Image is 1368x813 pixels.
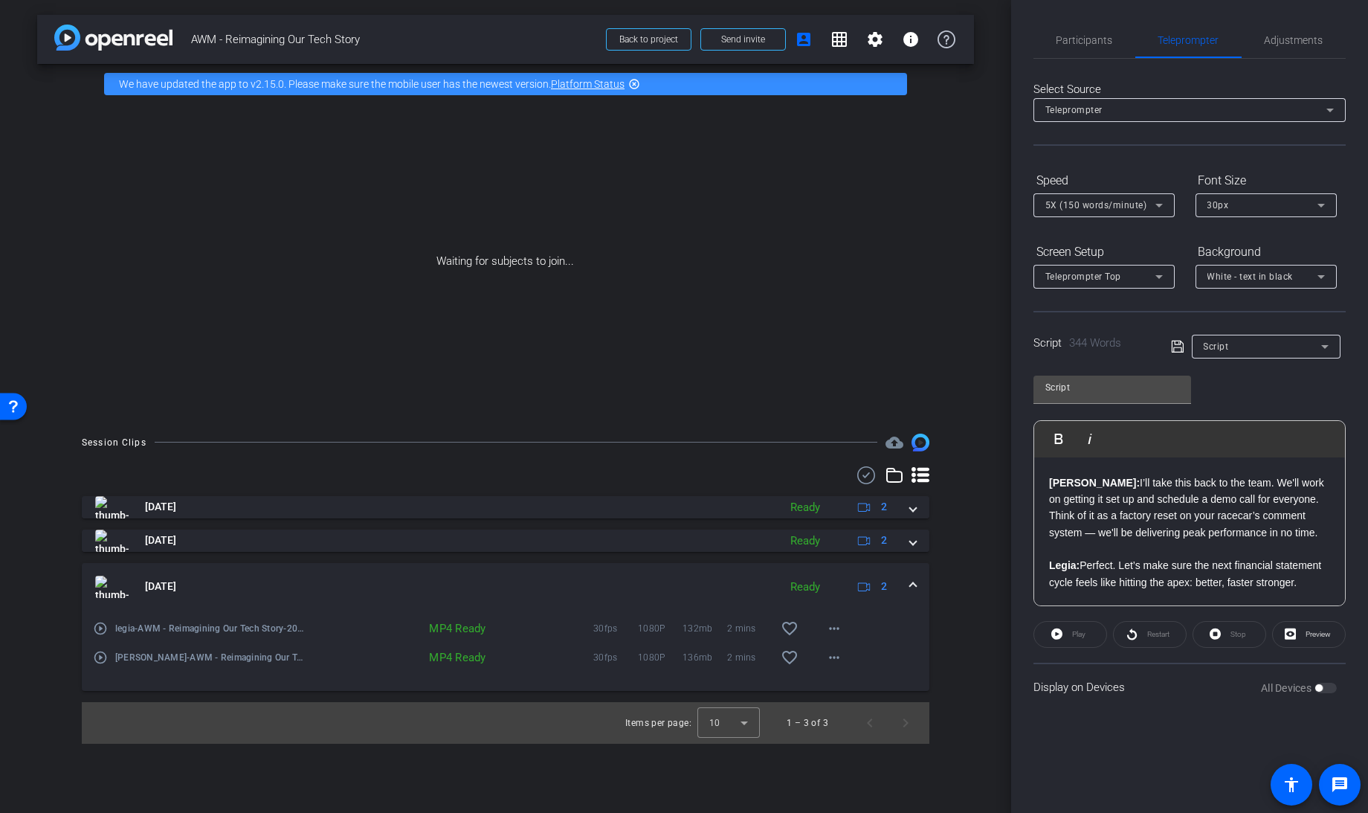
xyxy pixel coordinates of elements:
span: 30fps [593,650,638,665]
span: 2 [881,533,887,548]
div: Ready [783,499,827,516]
span: 30fps [593,621,638,636]
mat-icon: highlight_off [628,78,640,90]
mat-icon: play_circle_outline [93,650,108,665]
mat-icon: more_horiz [825,620,843,637]
p: I’ll take this back to the team. We'll work on getting it set up and schedule a demo call for eve... [1049,475,1330,542]
div: Ready [783,579,827,596]
span: AWM - Reimagining Our Tech Story [191,25,597,54]
div: Select Source [1033,81,1346,98]
mat-icon: play_circle_outline [93,621,108,636]
div: Script [1033,335,1150,352]
span: Send invite [721,33,765,45]
img: thumb-nail [95,530,129,552]
span: 2 [881,579,887,594]
img: app-logo [54,25,172,51]
strong: Legia: [1049,559,1080,571]
span: Preview [1306,630,1331,638]
button: Next page [888,705,923,741]
mat-icon: info [902,30,920,48]
mat-icon: account_box [795,30,813,48]
div: Items per page: [625,716,691,730]
span: legia-AWM - Reimagining Our Tech Story-2025-10-07-11-13-56-232-0 [115,621,308,636]
span: 30px [1207,200,1229,211]
button: Previous page [852,705,888,741]
p: Perfect. Let’s make sure the next financial statement cycle feels like hitting the apex: better, ... [1049,557,1330,591]
div: Display on Devices [1033,663,1346,711]
mat-icon: grid_on [830,30,848,48]
div: Font Size [1196,168,1337,193]
span: 2 [881,499,887,515]
mat-icon: message [1331,776,1349,794]
div: Speed [1033,168,1175,193]
img: thumb-nail [95,496,129,518]
span: 136mb [683,650,727,665]
mat-icon: favorite_border [781,649,798,666]
input: Title [1045,379,1179,396]
button: Send invite [700,28,786,51]
span: [DATE] [145,533,176,548]
div: Background [1196,240,1337,265]
span: 132mb [683,621,727,636]
button: Preview [1272,621,1346,648]
mat-icon: cloud_upload [885,434,903,452]
mat-icon: settings [866,30,884,48]
mat-expansion-panel-header: thumb-nail[DATE]Ready2 [82,496,929,518]
div: Session Clips [82,435,146,450]
div: Waiting for subjects to join... [37,104,974,419]
span: Adjustments [1265,35,1323,45]
mat-icon: accessibility [1282,776,1300,794]
span: 1080P [638,621,683,636]
span: White - text in black [1207,271,1294,282]
div: Screen Setup [1033,240,1175,265]
div: Ready [783,533,827,550]
div: MP4 Ready [407,650,493,665]
span: Teleprompter [1158,35,1219,45]
span: Script [1204,341,1229,352]
img: Session clips [912,434,929,452]
span: Destinations for your clips [885,434,903,452]
img: thumb-nail [95,576,129,598]
span: 2 mins [727,650,772,665]
a: Platform Status [551,78,625,90]
div: MP4 Ready [407,621,493,636]
span: 5X (150 words/minute) [1045,200,1147,211]
mat-expansion-panel-header: thumb-nail[DATE]Ready2 [82,530,929,552]
div: thumb-nail[DATE]Ready2 [82,611,929,691]
button: Back to project [606,28,691,51]
mat-icon: more_horiz [825,649,843,666]
span: [DATE] [145,499,176,515]
mat-icon: favorite_border [781,620,798,637]
span: Teleprompter [1045,105,1103,115]
span: 344 Words [1069,336,1121,350]
span: 2 mins [727,621,772,636]
span: Participants [1056,35,1113,45]
span: Back to project [619,34,678,45]
label: All Devices [1261,681,1314,695]
div: 1 – 3 of 3 [787,716,828,730]
span: 1080P [638,650,683,665]
span: [PERSON_NAME]-AWM - Reimagining Our Tech Story-2025-10-07-11-13-56-232-1 [115,650,308,665]
span: [DATE] [145,579,176,594]
span: Teleprompter Top [1045,271,1121,282]
div: We have updated the app to v2.15.0. Please make sure the mobile user has the newest version. [104,73,907,95]
mat-expansion-panel-header: thumb-nail[DATE]Ready2 [82,563,929,611]
strong: [PERSON_NAME]: [1049,477,1140,489]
